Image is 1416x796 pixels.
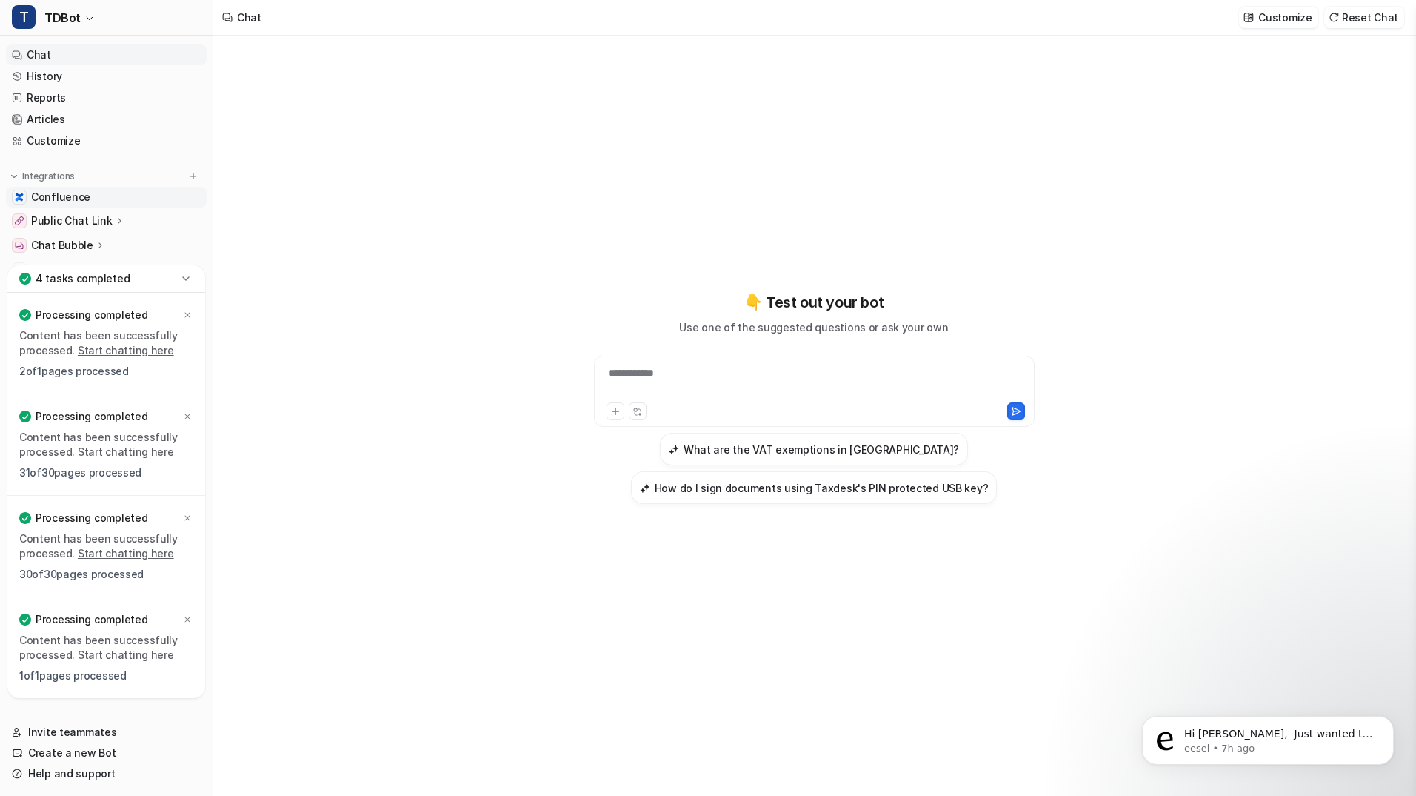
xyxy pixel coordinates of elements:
[669,444,679,455] img: What are the VAT exemptions in Suriname?
[44,7,81,28] span: TDBot
[31,258,201,282] span: Explore all integrations
[15,241,24,250] img: Chat Bubble
[660,433,968,465] button: What are the VAT exemptions in Suriname?What are the VAT exemptions in [GEOGRAPHIC_DATA]?
[19,633,193,663] p: Content has been successfully processed.
[6,66,207,87] a: History
[19,669,193,683] p: 1 of 1 pages processed
[15,193,24,202] img: Confluence
[22,170,75,182] p: Integrations
[1329,12,1339,23] img: reset
[36,271,130,286] p: 4 tasks completed
[19,328,193,358] p: Content has been successfully processed.
[655,480,989,496] h3: How do I sign documents using Taxdesk's PIN protected USB key?
[640,482,650,494] img: How do I sign documents using Taxdesk's PIN protected USB key?
[744,291,884,314] p: 👇 Test out your bot
[36,409,147,424] p: Processing completed
[31,238,93,253] p: Chat Bubble
[6,44,207,65] a: Chat
[6,743,207,763] a: Create a new Bot
[1239,7,1318,28] button: Customize
[78,344,174,356] a: Start chatting here
[237,10,261,25] div: Chat
[679,319,948,335] p: Use one of the suggested questions or ask your own
[12,5,36,29] span: T
[9,171,19,182] img: expand menu
[78,547,174,560] a: Start chatting here
[78,649,174,661] a: Start chatting here
[6,169,79,184] button: Integrations
[6,259,207,280] a: Explore all integrations
[1243,12,1254,23] img: customize
[1258,10,1312,25] p: Customize
[15,216,24,225] img: Public Chat Link
[6,722,207,743] a: Invite teammates
[631,471,998,504] button: How do I sign documents using Taxdesk's PIN protected USB key?How do I sign documents using Taxde...
[6,187,207,208] a: ConfluenceConfluence
[188,171,198,182] img: menu_add.svg
[19,567,193,582] p: 30 of 30 pages processed
[6,87,207,108] a: Reports
[36,308,147,322] p: Processing completed
[31,190,90,205] span: Confluence
[6,130,207,151] a: Customize
[19,531,193,561] p: Content has been successfully processed.
[78,445,174,458] a: Start chatting here
[36,612,147,627] p: Processing completed
[6,109,207,130] a: Articles
[64,57,256,70] p: Message from eesel, sent 7h ago
[684,442,959,457] h3: What are the VAT exemptions in [GEOGRAPHIC_DATA]?
[36,511,147,525] p: Processing completed
[31,213,113,228] p: Public Chat Link
[12,262,27,277] img: explore all integrations
[19,364,193,379] p: 2 of 1 pages processed
[64,43,254,232] span: Hi [PERSON_NAME], ​ Just wanted to follow up - the fix for the Confluence integration issue has n...
[1120,685,1416,789] iframe: Intercom notifications message
[1324,7,1404,28] button: Reset Chat
[19,430,193,460] p: Content has been successfully processed.
[6,763,207,784] a: Help and support
[19,465,193,480] p: 31 of 30 pages processed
